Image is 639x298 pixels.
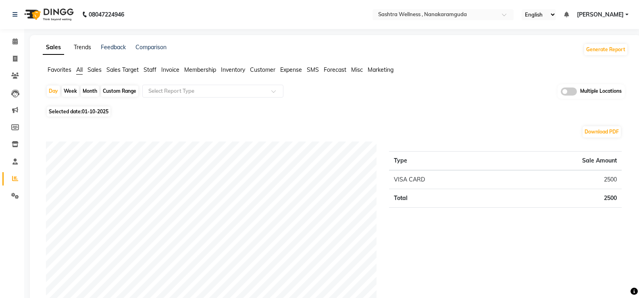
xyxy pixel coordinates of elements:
span: Favorites [48,66,71,73]
th: Sale Amount [500,151,622,170]
td: Total [389,189,500,207]
td: 2500 [500,189,622,207]
div: Day [47,85,60,97]
span: Customer [250,66,275,73]
div: Month [81,85,99,97]
span: Membership [184,66,216,73]
button: Generate Report [584,44,627,55]
span: Sales [87,66,102,73]
td: 2500 [500,170,622,189]
img: logo [21,3,76,26]
th: Type [389,151,500,170]
td: VISA CARD [389,170,500,189]
span: Sales Target [106,66,139,73]
span: Misc [351,66,363,73]
span: Selected date: [47,106,110,117]
b: 08047224946 [89,3,124,26]
div: Custom Range [101,85,138,97]
span: Staff [144,66,156,73]
span: Inventory [221,66,245,73]
a: Trends [74,44,91,51]
div: Week [62,85,79,97]
span: All [76,66,83,73]
span: 01-10-2025 [82,108,108,115]
span: [PERSON_NAME] [577,10,624,19]
a: Comparison [135,44,167,51]
button: Download PDF [583,126,621,138]
span: SMS [307,66,319,73]
a: Sales [43,40,64,55]
span: Multiple Locations [580,88,622,96]
span: Invoice [161,66,179,73]
span: Forecast [324,66,346,73]
a: Feedback [101,44,126,51]
span: Marketing [368,66,393,73]
span: Expense [280,66,302,73]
